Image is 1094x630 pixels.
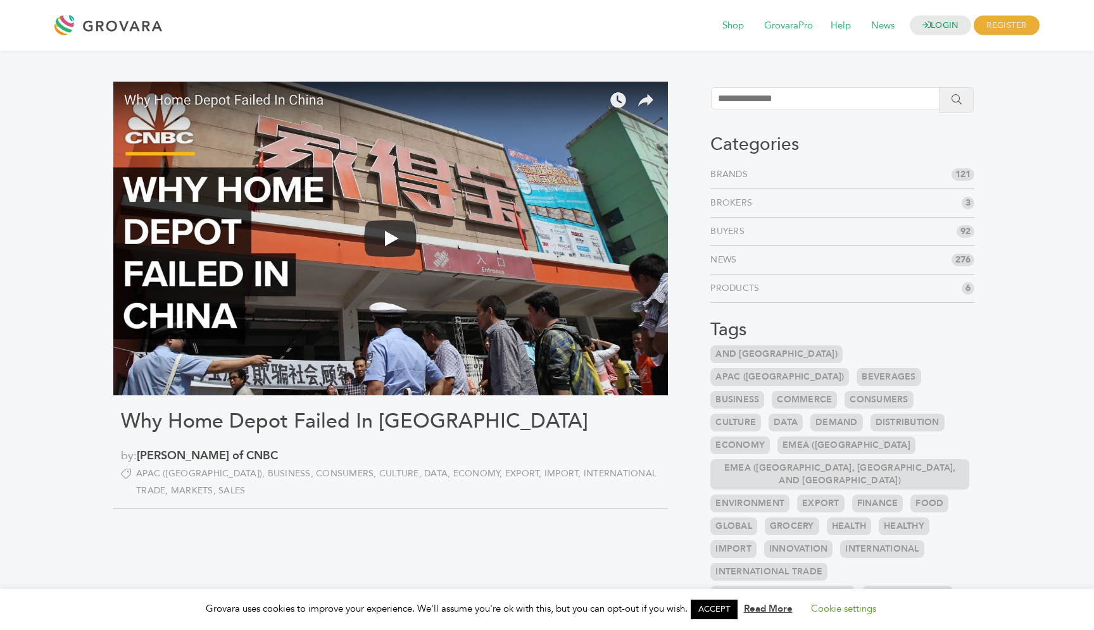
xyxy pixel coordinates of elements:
[710,319,974,341] h3: Tags
[714,14,753,38] span: Shop
[710,254,741,266] a: News
[755,19,822,33] a: GrovaraPro
[710,134,974,156] h3: Categories
[710,495,789,512] a: Environment
[171,485,218,497] a: Markets
[952,168,974,181] span: 121
[797,495,845,512] a: Export
[862,586,953,603] a: Manufacturers
[121,447,660,464] span: by:
[957,225,974,238] span: 92
[810,414,863,431] a: Demand
[710,459,969,490] a: EMEA ([GEOGRAPHIC_DATA], [GEOGRAPHIC_DATA], and [GEOGRAPHIC_DATA])
[505,467,544,479] a: Export
[772,391,837,409] a: Commerce
[769,414,803,431] a: Data
[710,168,753,181] a: Brands
[316,467,379,479] a: Consumers
[136,467,268,479] a: APAC ([GEOGRAPHIC_DATA])
[710,414,761,431] a: Culture
[714,19,753,33] a: Shop
[710,391,764,409] a: Business
[862,14,903,38] span: News
[764,540,833,558] a: Innovation
[871,414,945,431] a: Distribution
[218,485,245,497] a: Sales
[910,16,972,35] a: LOGIN
[962,282,974,295] span: 6
[206,602,889,615] span: Grovara uses cookies to improve your experience. We'll assume you're ok with this, but you can op...
[852,495,903,512] a: Finance
[910,495,948,512] a: Food
[453,467,505,479] a: Economy
[710,517,757,535] a: Global
[755,14,822,38] span: GrovaraPro
[710,540,757,558] a: Import
[840,540,924,558] a: International
[137,448,278,464] a: [PERSON_NAME] of CNBC
[710,563,827,581] a: International Trade
[962,197,974,209] span: 3
[424,467,453,479] a: Data
[857,368,921,386] a: Beverages
[822,19,860,33] a: Help
[845,391,913,409] a: Consumers
[710,436,770,454] a: Economy
[710,225,750,238] a: Buyers
[691,600,738,619] a: ACCEPT
[822,14,860,38] span: Help
[862,19,903,33] a: News
[710,282,764,295] a: Products
[710,197,757,209] a: Brokers
[952,254,974,266] span: 276
[744,602,793,615] a: Read More
[268,467,317,479] a: Business
[710,586,854,603] a: LATAM ([GEOGRAPHIC_DATA])
[974,16,1039,35] span: REGISTER
[777,436,915,454] a: EMEA ([GEOGRAPHIC_DATA]
[827,517,872,535] a: Health
[710,368,849,386] a: APAC ([GEOGRAPHIC_DATA])
[710,345,843,363] a: and [GEOGRAPHIC_DATA])
[879,517,929,535] a: Healthy
[811,602,876,615] a: Cookie settings
[121,409,660,433] h1: Why Home Depot Failed In [GEOGRAPHIC_DATA]
[765,517,819,535] a: Grocery
[379,467,424,479] a: Culture
[544,467,584,479] a: Import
